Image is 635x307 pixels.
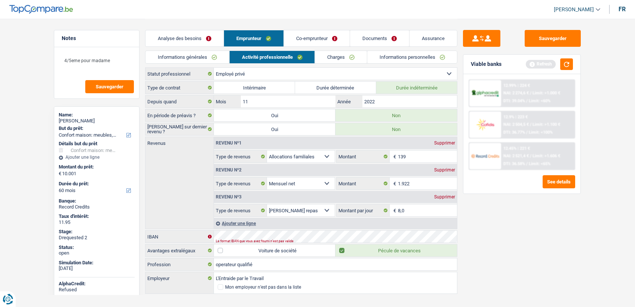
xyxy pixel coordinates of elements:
button: See details [543,175,575,188]
div: Revenu nº3 [214,195,243,199]
span: DTI: 39.04% [503,98,525,103]
span: / [526,161,528,166]
label: Montant du prêt: [59,164,133,170]
a: Analyse des besoins [145,30,224,46]
span: DTI: 36.58% [503,161,525,166]
span: / [530,122,531,127]
label: Revenus [145,137,214,146]
a: Assurance [409,30,457,46]
label: But du prêt: [59,125,133,131]
div: Supprimer [432,141,457,145]
div: Détails but du prêt [59,141,135,147]
label: Statut professionnel [145,68,214,80]
label: Profession [145,258,214,270]
div: Drequested 2 [59,235,135,241]
div: Refresh [526,60,556,68]
span: / [526,130,528,135]
a: Informations personnelles [367,51,457,63]
span: € [390,151,398,162]
div: [PERSON_NAME] [59,118,135,124]
span: / [530,153,531,158]
a: Activité professionnelle [230,51,315,63]
span: Limit: <100% [529,130,553,135]
input: MM [241,95,335,107]
label: Pécule de vacances [335,244,457,256]
div: Mon employeur n’est pas dans la liste [225,285,301,289]
label: Mois [214,95,240,107]
span: € [390,204,398,216]
div: Refused [59,287,135,293]
label: Montant [337,151,390,162]
a: Emprunteur [224,30,283,46]
div: Supprimer [432,168,457,172]
div: Name: [59,112,135,118]
img: Cofidis [471,118,499,131]
div: Ajouter une ligne [214,218,457,229]
label: Durée indéterminée [376,82,457,94]
label: Intérimaire [214,82,295,94]
span: Limit: >1.606 € [533,153,560,158]
input: AAAA [362,95,457,107]
div: Taux d'intérêt: [59,213,135,219]
button: Sauvegarder [525,30,581,47]
label: Avantages extralégaux [145,244,214,256]
span: Limit: >1.100 € [533,122,560,127]
span: Limit: <60% [529,98,550,103]
label: Type de revenus [214,151,267,162]
span: / [530,91,531,95]
label: Durée déterminée [295,82,376,94]
label: Type de revenus [214,204,267,216]
span: € [390,177,398,189]
div: Revenu nº1 [214,141,243,145]
div: Ajouter une ligne [59,155,135,160]
label: Non [335,109,457,121]
label: Voiture de société [214,244,335,256]
label: IBAN [145,231,214,243]
a: Informations générales [145,51,229,63]
img: Record Credits [471,149,499,163]
img: TopCompare Logo [9,5,73,14]
label: Oui [214,123,335,135]
span: / [526,98,528,103]
span: NAI: 2 274,6 € [503,91,529,95]
a: Charges [315,51,367,63]
div: Simulation Date: [59,260,135,266]
div: Banque: [59,198,135,204]
img: AlphaCredit [471,89,499,98]
span: NAI: 2 521,4 € [503,153,529,158]
span: [PERSON_NAME] [554,6,594,13]
h5: Notes [62,35,132,42]
span: Sauvegarder [96,84,123,89]
div: Revenu nº2 [214,168,243,172]
span: Limit: <65% [529,161,550,166]
div: [DATE] [59,265,135,271]
input: Cherchez votre employeur [214,272,457,284]
span: NAI: 2 504,5 € [503,122,529,127]
label: Année [335,95,362,107]
button: Sauvegarder [85,80,134,93]
div: 11.95 [59,219,135,225]
div: Supprimer [432,195,457,199]
label: Employeur [145,272,214,284]
span: € [59,171,61,177]
label: Type de revenus [214,177,267,189]
label: Type de contrat [145,82,214,94]
a: [PERSON_NAME] [548,3,600,16]
span: DTI: 36.77% [503,130,525,135]
a: Co-emprunteur [284,30,350,46]
div: Viable banks [471,61,501,67]
div: 12.45% | 221 € [503,146,530,151]
label: Oui [214,109,335,121]
a: Documents [350,30,409,46]
label: Montant par jour [337,204,390,216]
label: En période de préavis ? [145,109,214,121]
div: Le format IBAN que vous avez fourni n’est pas valide [216,240,432,243]
div: Status: [59,244,135,250]
div: Record Credits [59,204,135,210]
div: fr [619,6,626,13]
div: AlphaCredit: [59,281,135,287]
label: Depuis quand [145,95,214,107]
div: open [59,250,135,256]
div: Stage: [59,229,135,235]
div: 12.9% | 223 € [503,115,528,119]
